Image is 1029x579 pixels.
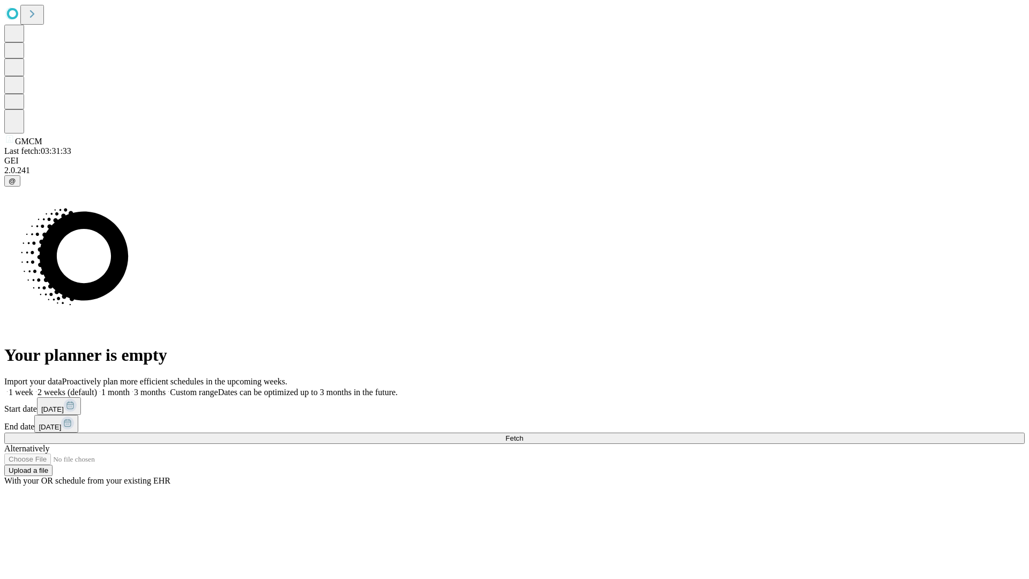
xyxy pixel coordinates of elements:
[101,388,130,397] span: 1 month
[134,388,166,397] span: 3 months
[15,137,42,146] span: GMCM
[4,433,1025,444] button: Fetch
[4,146,71,155] span: Last fetch: 03:31:33
[4,465,53,476] button: Upload a file
[505,434,523,442] span: Fetch
[9,177,16,185] span: @
[38,388,97,397] span: 2 weeks (default)
[4,444,49,453] span: Alternatively
[170,388,218,397] span: Custom range
[41,405,64,413] span: [DATE]
[4,166,1025,175] div: 2.0.241
[4,345,1025,365] h1: Your planner is empty
[4,377,62,386] span: Import your data
[4,397,1025,415] div: Start date
[4,415,1025,433] div: End date
[62,377,287,386] span: Proactively plan more efficient schedules in the upcoming weeks.
[39,423,61,431] span: [DATE]
[34,415,78,433] button: [DATE]
[4,175,20,187] button: @
[218,388,398,397] span: Dates can be optimized up to 3 months in the future.
[4,156,1025,166] div: GEI
[9,388,33,397] span: 1 week
[4,476,170,485] span: With your OR schedule from your existing EHR
[37,397,81,415] button: [DATE]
